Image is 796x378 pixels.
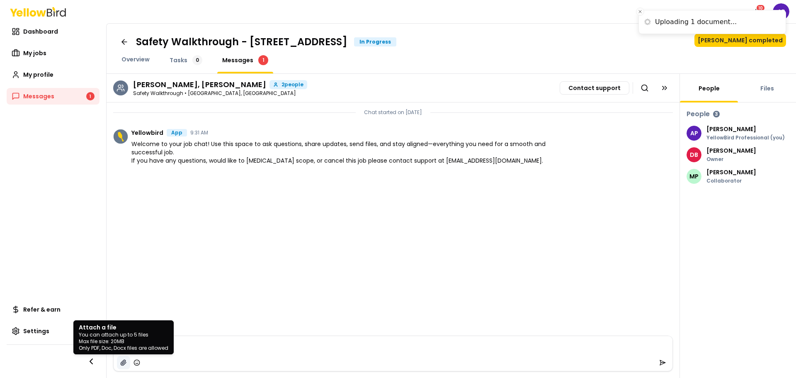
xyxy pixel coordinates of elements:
[7,45,99,61] a: My jobs
[107,102,680,336] div: Chat messages
[258,55,268,65] div: 1
[636,7,644,16] button: Close toast
[121,55,150,63] span: Overview
[86,92,95,100] div: 1
[133,81,266,88] h3: Danielle Bueno, Michael Price
[706,178,756,183] p: Collaborator
[7,301,99,318] a: Refer & earn
[687,169,701,184] span: MP
[706,169,756,175] p: [PERSON_NAME]
[113,336,673,371] div: You can attach up to 5 filesMax file size: 20MBOnly PDF, Doc, Docx files are allowed
[23,305,61,314] span: Refer & earn
[165,55,207,65] a: Tasks0
[560,81,629,95] button: Contact support
[694,34,786,47] button: [PERSON_NAME] completed
[23,71,53,79] span: My profile
[217,55,273,65] a: Messages1
[282,82,303,87] span: 2 people
[167,129,187,137] div: App
[133,91,307,96] p: Safety Walkthrough • [GEOGRAPHIC_DATA], [GEOGRAPHIC_DATA]
[170,56,187,64] span: Tasks
[750,3,766,20] button: 10
[23,327,49,335] span: Settings
[136,35,347,49] h1: Safety Walkthrough - [STREET_ADDRESS]
[23,92,54,100] span: Messages
[23,49,46,57] span: My jobs
[192,55,202,65] div: 0
[7,88,99,105] a: Messages1
[706,157,756,162] p: Owner
[773,3,789,20] span: AP
[706,135,785,140] p: YellowBird Professional (you)
[131,130,163,136] span: Yellowbird
[687,126,701,141] span: AP
[655,17,737,27] div: Uploading 1 document...
[222,56,253,64] span: Messages
[7,66,99,83] a: My profile
[755,84,779,93] a: Files
[694,84,725,93] a: People
[116,55,155,63] a: Overview
[687,147,701,162] span: DB
[23,27,58,36] span: Dashboard
[79,332,168,351] p: You can attach up to 5 files Max file size: 20MB Only PDF, Doc, Docx files are allowed
[131,140,551,165] span: Welcome to your job chat! Use this space to ask questions, share updates, send files, and stay al...
[190,130,208,135] time: 9:31 AM
[713,111,720,117] div: 3
[706,126,785,132] p: [PERSON_NAME]
[687,109,710,119] h3: People
[354,37,396,46] div: In Progress
[7,323,99,339] a: Settings
[706,148,756,154] p: [PERSON_NAME]
[7,23,99,40] a: Dashboard
[364,109,422,116] p: Chat started on [DATE]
